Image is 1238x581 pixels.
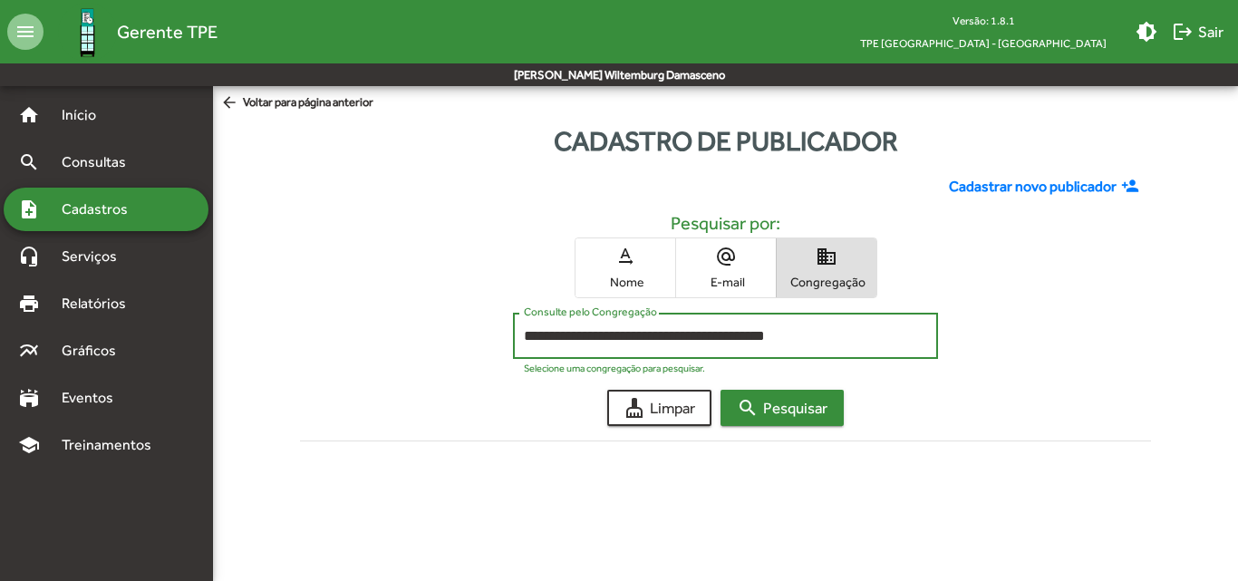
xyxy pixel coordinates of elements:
div: Versão: 1.8.1 [846,9,1121,32]
span: Sair [1172,15,1223,48]
span: Serviços [51,246,141,267]
mat-icon: note_add [18,199,40,220]
button: Nome [575,238,675,297]
mat-icon: logout [1172,21,1194,43]
div: Cadastro de publicador [213,121,1238,161]
mat-icon: cleaning_services [624,397,645,419]
mat-hint: Selecione uma congregação para pesquisar. [524,363,705,373]
button: Limpar [607,390,711,426]
span: Cadastrar novo publicador [949,176,1117,198]
button: Congregação [777,238,876,297]
button: Sair [1165,15,1231,48]
mat-icon: arrow_back [220,93,243,113]
mat-icon: stadium [18,387,40,409]
span: Voltar para página anterior [220,93,373,113]
mat-icon: print [18,293,40,315]
mat-icon: search [737,397,759,419]
mat-icon: multiline_chart [18,340,40,362]
mat-icon: person_add [1121,177,1144,197]
a: Gerente TPE [44,3,218,62]
span: Eventos [51,387,138,409]
h5: Pesquisar por: [314,212,1136,234]
span: Cadastros [51,199,151,220]
span: Pesquisar [737,392,827,424]
button: E-mail [676,238,776,297]
button: Pesquisar [721,390,844,426]
span: Treinamentos [51,434,173,456]
mat-icon: domain [816,246,837,267]
span: Congregação [781,274,872,290]
span: Consultas [51,151,150,173]
span: Gerente TPE [117,17,218,46]
span: Gráficos [51,340,140,362]
mat-icon: alternate_email [715,246,737,267]
mat-icon: school [18,434,40,456]
mat-icon: menu [7,14,44,50]
img: Logo [58,3,117,62]
span: E-mail [681,274,771,290]
span: Nome [580,274,671,290]
mat-icon: home [18,104,40,126]
span: Início [51,104,122,126]
mat-icon: text_rotation_none [614,246,636,267]
span: Relatórios [51,293,150,315]
mat-icon: search [18,151,40,173]
mat-icon: brightness_medium [1136,21,1157,43]
span: TPE [GEOGRAPHIC_DATA] - [GEOGRAPHIC_DATA] [846,32,1121,54]
span: Limpar [624,392,695,424]
mat-icon: headset_mic [18,246,40,267]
